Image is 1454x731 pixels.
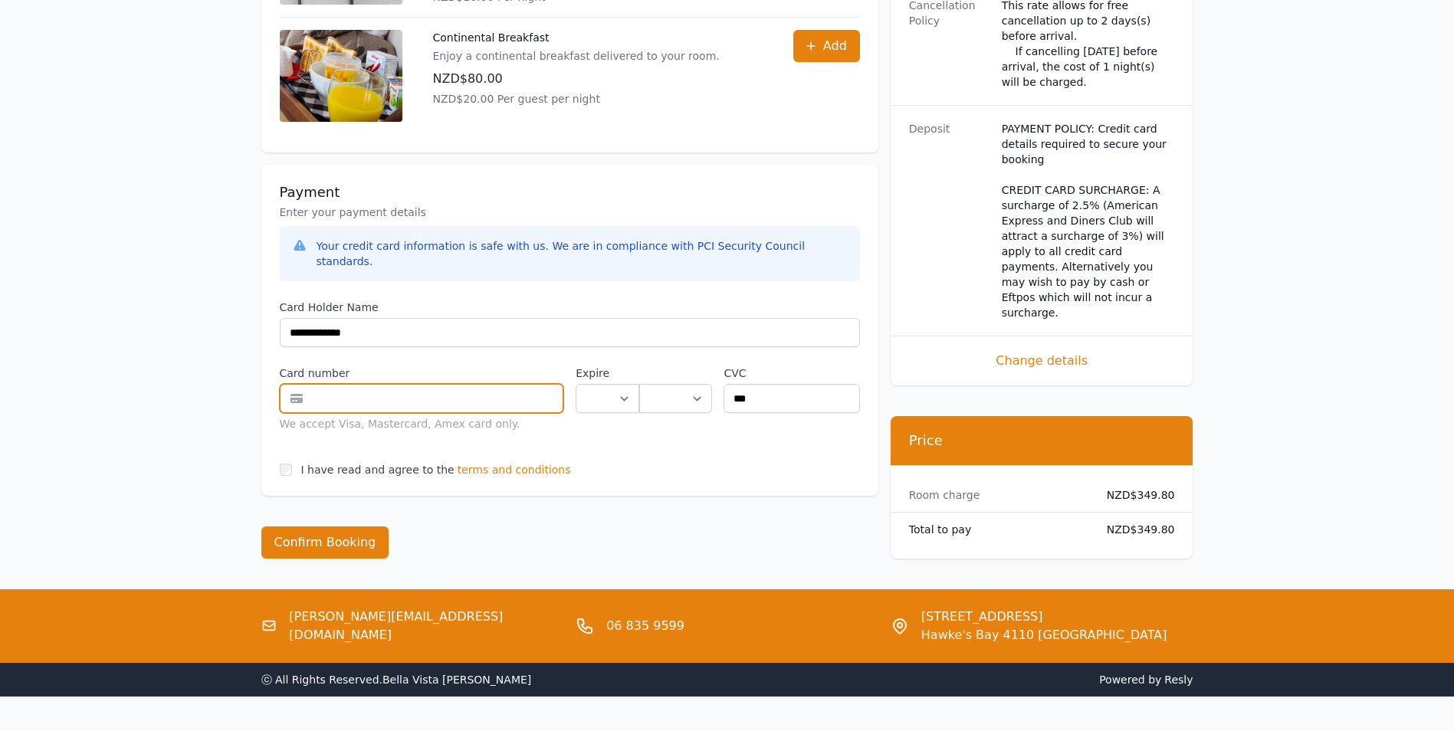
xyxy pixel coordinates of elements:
[301,464,455,476] label: I have read and agree to the
[280,300,860,315] label: Card Holder Name
[909,352,1175,370] span: Change details
[280,30,402,122] img: Continental Breakfast
[1002,121,1175,320] dd: PAYMENT POLICY: Credit card details required to secure your booking CREDIT CARD SURCHARGE: A surc...
[433,91,720,107] p: NZD$20.00 Per guest per night
[1095,522,1175,537] dd: NZD$349.80
[458,462,571,477] span: terms and conditions
[280,183,860,202] h3: Payment
[921,608,1167,626] span: [STREET_ADDRESS]
[639,365,711,381] label: .
[921,626,1167,644] span: Hawke's Bay 4110 [GEOGRAPHIC_DATA]
[909,121,990,320] dt: Deposit
[724,365,859,381] label: CVC
[576,365,639,381] label: Expire
[280,365,564,381] label: Card number
[289,608,563,644] a: [PERSON_NAME][EMAIL_ADDRESS][DOMAIN_NAME]
[734,672,1193,687] span: Powered by
[909,431,1175,450] h3: Price
[1095,487,1175,503] dd: NZD$349.80
[433,30,720,45] p: Continental Breakfast
[261,674,532,686] span: ⓒ All Rights Reserved. Bella Vista [PERSON_NAME]
[261,526,389,559] button: Confirm Booking
[280,416,564,431] div: We accept Visa, Mastercard, Amex card only.
[909,522,1082,537] dt: Total to pay
[1164,674,1193,686] a: Resly
[823,37,847,55] span: Add
[280,205,860,220] p: Enter your payment details
[433,48,720,64] p: Enjoy a continental breakfast delivered to your room.
[317,238,848,269] div: Your credit card information is safe with us. We are in compliance with PCI Security Council stan...
[793,30,860,62] button: Add
[909,487,1082,503] dt: Room charge
[433,70,720,88] p: NZD$80.00
[606,617,684,635] a: 06 835 9599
